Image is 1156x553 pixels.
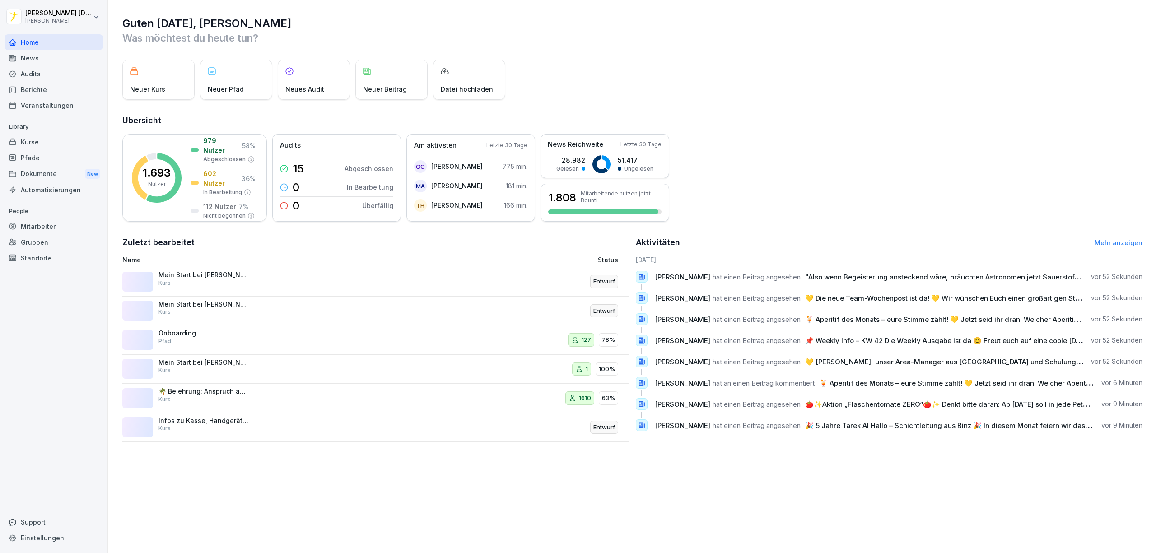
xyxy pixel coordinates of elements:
[347,182,393,192] p: In Bearbeitung
[414,160,427,173] div: OO
[208,84,244,94] p: Neuer Pfad
[655,315,710,324] span: [PERSON_NAME]
[280,140,301,151] p: Audits
[414,180,427,192] div: MA
[1095,239,1142,246] a: Mehr anzeigen
[602,394,615,403] p: 63%
[158,337,171,345] p: Pfad
[556,165,579,173] p: Gelesen
[504,200,527,210] p: 166 min.
[158,387,249,395] p: 🌴 Belehrung: Anspruch auf bezahlten Erholungsurlaub und [PERSON_NAME]
[5,66,103,82] a: Audits
[636,255,1143,265] h6: [DATE]
[1091,336,1142,345] p: vor 52 Sekunden
[122,413,629,442] a: Infos zu Kasse, Handgeräten, GutscheinhandlingKursEntwurf
[598,255,618,265] p: Status
[636,236,680,249] h2: Aktivitäten
[655,336,710,345] span: [PERSON_NAME]
[122,325,629,355] a: OnboardingPfad12778%
[158,358,249,367] p: Mein Start bei [PERSON_NAME] - Personalfragebogen
[158,271,249,279] p: Mein Start bei [PERSON_NAME] - Personalfragebogen
[506,181,527,191] p: 181 min.
[713,379,815,387] span: hat an einen Beitrag kommentiert
[148,180,166,188] p: Nutzer
[122,297,629,326] a: Mein Start bei [PERSON_NAME] - PersonalfragebogenKursEntwurf
[599,365,615,374] p: 100%
[362,201,393,210] p: Überfällig
[805,421,1139,430] span: 🎉 5 Jahre Tarek Al Hallo – Schichtleitung aus Binz 🎉 In diesem Monat feiern wir das 5-jährige Jubilä
[158,366,171,374] p: Kurs
[655,421,710,430] span: [PERSON_NAME]
[655,400,710,409] span: [PERSON_NAME]
[158,424,171,432] p: Kurs
[5,234,103,250] div: Gruppen
[285,84,324,94] p: Neues Audit
[713,336,801,345] span: hat einen Beitrag angesehen
[293,163,304,174] p: 15
[5,150,103,166] div: Pfade
[414,140,457,151] p: Am aktivsten
[579,394,591,403] p: 1610
[713,315,801,324] span: hat einen Beitrag angesehen
[130,84,165,94] p: Neuer Kurs
[655,358,710,366] span: [PERSON_NAME]
[602,335,615,344] p: 78%
[203,212,246,220] p: Nicht begonnen
[5,166,103,182] div: Dokumente
[5,514,103,530] div: Support
[713,400,801,409] span: hat einen Beitrag angesehen
[431,181,483,191] p: [PERSON_NAME]
[5,50,103,66] div: News
[593,423,615,432] p: Entwurf
[713,273,801,281] span: hat einen Beitrag angesehen
[85,169,100,179] div: New
[819,379,1143,387] span: 🍹 Aperitif des Monats – eure Stimme zählt! 💛 Jetzt seid ihr dran: Welcher Aperitif soll im Novemb
[5,134,103,150] a: Kurse
[431,162,483,171] p: [PERSON_NAME]
[5,120,103,134] p: Library
[5,166,103,182] a: DokumenteNew
[713,421,801,430] span: hat einen Beitrag angesehen
[122,236,629,249] h2: Zuletzt bearbeitet
[158,308,171,316] p: Kurs
[203,136,239,155] p: 979 Nutzer
[122,31,1142,45] p: Was möchtest du heute tun?
[713,358,801,366] span: hat einen Beitrag angesehen
[158,395,171,404] p: Kurs
[1091,293,1142,302] p: vor 52 Sekunden
[655,273,710,281] span: [PERSON_NAME]
[582,335,591,344] p: 127
[5,218,103,234] a: Mitarbeiter
[618,155,653,165] p: 51.417
[122,355,629,384] a: Mein Start bei [PERSON_NAME] - PersonalfragebogenKurs1100%
[5,82,103,98] a: Berichte
[158,300,249,308] p: Mein Start bei [PERSON_NAME] - Personalfragebogen
[1101,400,1142,409] p: vor 9 Minuten
[5,98,103,113] a: Veranstaltungen
[486,141,527,149] p: Letzte 30 Tage
[5,530,103,546] div: Einstellungen
[5,182,103,198] a: Automatisierungen
[122,384,629,413] a: 🌴 Belehrung: Anspruch auf bezahlten Erholungsurlaub und [PERSON_NAME]Kurs161063%
[345,164,393,173] p: Abgeschlossen
[5,204,103,218] p: People
[805,400,1155,409] span: 🍅✨Aktion „Flaschentomate ZERO“🍅✨ Denkt bitte daran: Ab [DATE] soll in jede Peter-bringt’s-Bestellung
[805,294,1149,302] span: 💛 Die neue Team-Wochenpost ist da! 💛 Wir wünschen Euch einen großartigen Start in die Woche! Nicht
[556,155,585,165] p: 28.982
[5,34,103,50] a: Home
[441,84,493,94] p: Datei hochladen
[593,277,615,286] p: Entwurf
[548,190,576,205] h3: 1.808
[143,167,171,178] p: 1.693
[655,379,710,387] span: [PERSON_NAME]
[1091,315,1142,324] p: vor 52 Sekunden
[1091,272,1142,281] p: vor 52 Sekunden
[25,9,91,17] p: [PERSON_NAME] [DEMOGRAPHIC_DATA]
